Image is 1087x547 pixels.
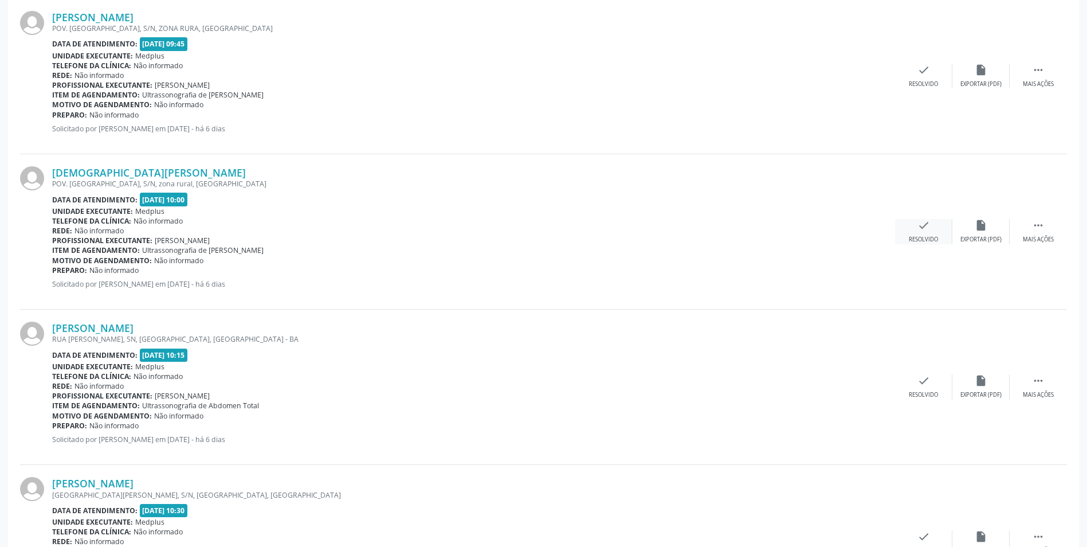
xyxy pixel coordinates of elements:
span: Não informado [154,256,203,265]
b: Data de atendimento: [52,195,138,205]
img: img [20,477,44,501]
div: RUA [PERSON_NAME], SN, [GEOGRAPHIC_DATA], [GEOGRAPHIC_DATA] - BA [52,334,895,344]
span: [PERSON_NAME] [155,80,210,90]
b: Item de agendamento: [52,90,140,100]
i:  [1032,219,1045,232]
span: Não informado [74,71,124,80]
b: Item de agendamento: [52,401,140,411]
span: [PERSON_NAME] [155,391,210,401]
span: [DATE] 10:15 [140,349,188,362]
span: Não informado [89,421,139,431]
span: Ultrassonografia de [PERSON_NAME] [142,245,264,255]
span: Ultrassonografia de Abdomen Total [142,401,259,411]
b: Profissional executante: [52,391,152,401]
span: Não informado [134,372,183,381]
b: Profissional executante: [52,80,152,90]
i:  [1032,64,1045,76]
div: [GEOGRAPHIC_DATA][PERSON_NAME], S/N, [GEOGRAPHIC_DATA], [GEOGRAPHIC_DATA] [52,490,895,500]
img: img [20,11,44,35]
b: Rede: [52,226,72,236]
div: Resolvido [909,236,938,244]
span: Não informado [74,537,124,546]
div: Mais ações [1023,236,1054,244]
b: Motivo de agendamento: [52,411,152,421]
b: Data de atendimento: [52,39,138,49]
i:  [1032,374,1045,387]
i: check [917,530,930,543]
b: Telefone da clínica: [52,372,131,381]
span: Ultrassonografia de [PERSON_NAME] [142,90,264,100]
span: Medplus [135,517,164,527]
b: Unidade executante: [52,362,133,372]
b: Unidade executante: [52,517,133,527]
i: insert_drive_file [975,374,987,387]
i: insert_drive_file [975,64,987,76]
p: Solicitado por [PERSON_NAME] em [DATE] - há 6 dias [52,124,895,134]
div: POV. [GEOGRAPHIC_DATA], S/N, ZONA RURA, [GEOGRAPHIC_DATA] [52,24,895,33]
b: Preparo: [52,110,87,120]
span: Medplus [135,362,164,372]
div: Resolvido [909,80,938,88]
i: insert_drive_file [975,530,987,543]
i: insert_drive_file [975,219,987,232]
img: img [20,166,44,190]
span: Não informado [74,226,124,236]
div: Resolvido [909,391,938,399]
i:  [1032,530,1045,543]
span: [DATE] 10:30 [140,504,188,517]
p: Solicitado por [PERSON_NAME] em [DATE] - há 6 dias [52,435,895,444]
b: Rede: [52,537,72,546]
i: check [917,64,930,76]
div: Exportar (PDF) [960,80,1002,88]
b: Motivo de agendamento: [52,256,152,265]
b: Data de atendimento: [52,506,138,515]
a: [DEMOGRAPHIC_DATA][PERSON_NAME] [52,166,246,179]
b: Profissional executante: [52,236,152,245]
div: Exportar (PDF) [960,391,1002,399]
span: Não informado [89,265,139,275]
b: Telefone da clínica: [52,527,131,537]
b: Motivo de agendamento: [52,100,152,110]
span: [DATE] 09:45 [140,37,188,50]
b: Data de atendimento: [52,350,138,360]
b: Preparo: [52,265,87,275]
span: Medplus [135,51,164,61]
a: [PERSON_NAME] [52,477,134,490]
span: Não informado [134,61,183,71]
b: Unidade executante: [52,51,133,61]
span: [DATE] 10:00 [140,193,188,206]
img: img [20,322,44,346]
b: Item de agendamento: [52,245,140,255]
div: Mais ações [1023,80,1054,88]
span: Não informado [134,527,183,537]
b: Rede: [52,71,72,80]
b: Preparo: [52,421,87,431]
span: Não informado [154,411,203,421]
p: Solicitado por [PERSON_NAME] em [DATE] - há 6 dias [52,279,895,289]
span: Não informado [154,100,203,110]
span: Não informado [134,216,183,226]
b: Unidade executante: [52,206,133,216]
a: [PERSON_NAME] [52,322,134,334]
b: Rede: [52,381,72,391]
span: Medplus [135,206,164,216]
div: POV. [GEOGRAPHIC_DATA], S/N, zona rural, [GEOGRAPHIC_DATA] [52,179,895,189]
a: [PERSON_NAME] [52,11,134,24]
span: Não informado [74,381,124,391]
b: Telefone da clínica: [52,61,131,71]
div: Mais ações [1023,391,1054,399]
b: Telefone da clínica: [52,216,131,226]
span: Não informado [89,110,139,120]
i: check [917,374,930,387]
i: check [917,219,930,232]
span: [PERSON_NAME] [155,236,210,245]
div: Exportar (PDF) [960,236,1002,244]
